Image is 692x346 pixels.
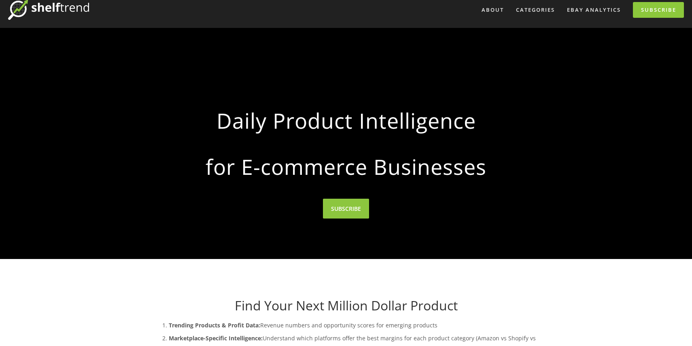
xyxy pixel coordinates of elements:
[166,148,526,186] strong: for E-commerce Businesses
[476,3,509,17] a: About
[169,320,539,330] p: Revenue numbers and opportunity scores for emerging products
[323,199,369,219] a: SUBSCRIBE
[562,3,626,17] a: eBay Analytics
[169,321,260,329] strong: Trending Products & Profit Data:
[169,334,263,342] strong: Marketplace-Specific Intelligence:
[153,298,539,313] h1: Find Your Next Million Dollar Product
[166,102,526,140] strong: Daily Product Intelligence
[633,2,684,18] a: Subscribe
[511,3,560,17] div: Categories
